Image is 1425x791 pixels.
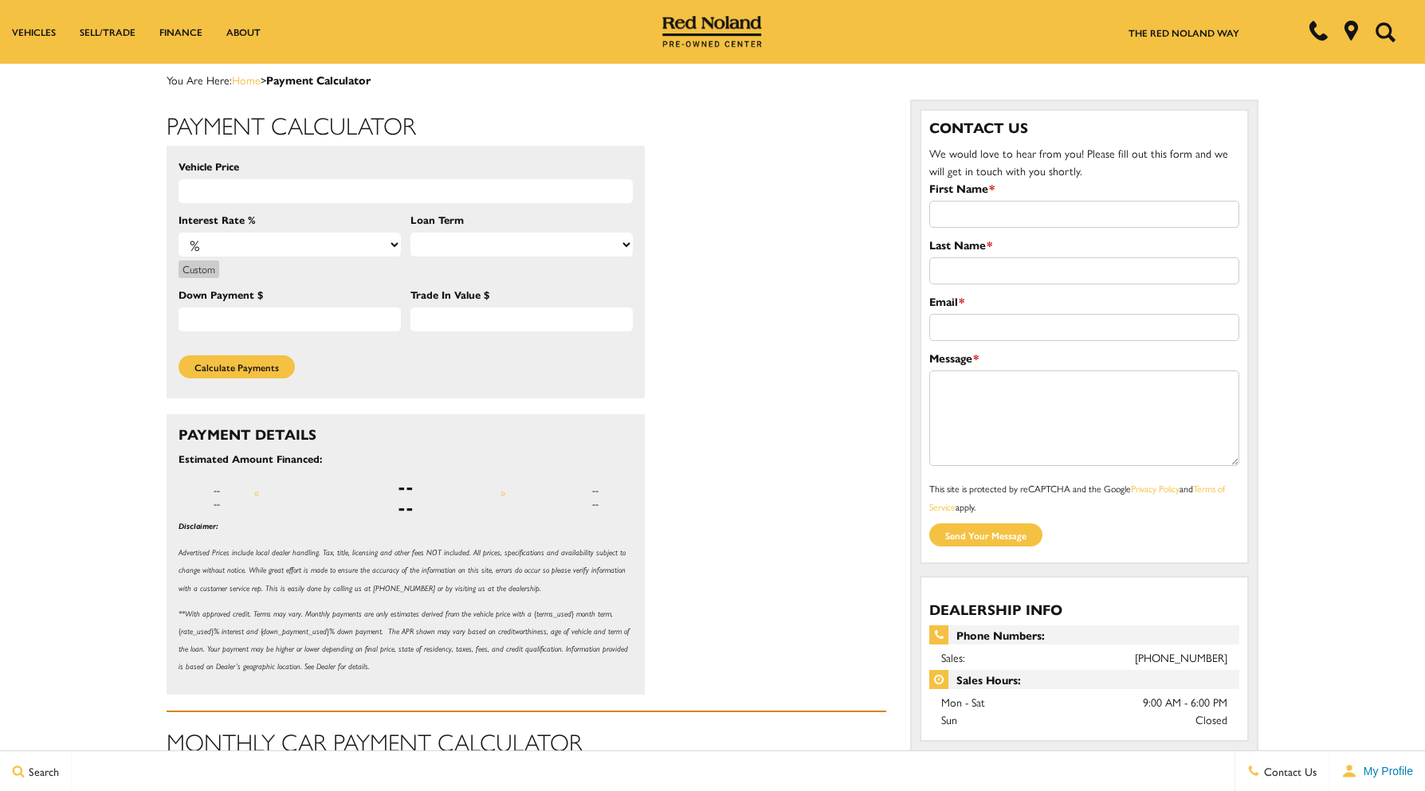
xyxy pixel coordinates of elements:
[929,481,1225,514] small: This site is protected by reCAPTCHA and the Google and apply.
[557,483,633,496] div: --
[179,451,322,466] strong: Estimated Amount Financed:
[179,543,633,596] p: Advertised Prices include local dealer handling. Tax, title, licensing and other fees NOT include...
[179,211,256,229] label: Interest Rate %
[929,236,992,253] label: Last Name
[167,72,371,88] span: You Are Here:
[179,483,254,496] div: --
[1135,649,1227,665] a: [PHONE_NUMBER]
[1195,711,1227,728] span: Closed
[662,16,763,48] img: Red Noland Pre-Owned
[929,179,995,197] label: First Name
[232,72,371,88] span: >
[941,649,965,665] span: Sales:
[929,523,1042,546] input: Send your message
[167,72,1258,88] div: Breadcrumbs
[410,211,464,229] label: Loan Term
[941,694,985,710] span: Mon - Sat
[557,496,633,510] div: --
[662,22,763,37] a: Red Noland Pre-Owned
[179,355,295,378] button: Calculate Payments
[929,119,1239,136] h3: Contact Us
[179,426,633,442] h3: Payment Details
[929,670,1239,689] span: Sales Hours:
[1143,693,1227,711] span: 9:00 AM - 6:00 PM
[929,349,979,366] label: Message
[232,72,261,88] a: Home
[167,112,886,138] h1: Payment Calculator
[1129,25,1239,40] a: The Red Noland Way
[1357,765,1413,777] span: My Profile
[929,601,1239,617] h3: Dealership Info
[1260,763,1317,779] span: Contact Us
[1329,751,1425,791] button: user-profile-menu
[25,763,59,779] span: Search
[501,484,505,499] a: »
[311,476,501,496] div: --
[929,145,1228,178] span: We would love to hear from you! Please fill out this form and we will get in touch with you shortly.
[410,286,489,303] label: Trade In Value $
[179,521,218,531] strong: Disclaimer:
[183,261,215,276] span: Custom
[1131,481,1180,495] a: Privacy Policy
[929,625,1239,644] span: Phone Numbers:
[179,158,239,175] label: Vehicle Price
[179,260,219,278] a: Custom
[266,72,371,88] strong: Payment Calculator
[311,496,501,517] div: --
[929,292,964,310] label: Email
[929,481,1225,514] a: Terms of Service
[179,286,263,303] label: Down Payment $
[179,605,633,675] p: **With approved credit. Terms may vary. Monthly payments are only estimates derived from the vehi...
[179,496,254,510] div: --
[1369,1,1401,63] button: Open the search field
[254,484,259,499] a: «
[167,728,886,754] h1: Monthly Car Payment Calculator
[194,360,279,374] span: Calculate Payments
[941,711,957,727] span: Sun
